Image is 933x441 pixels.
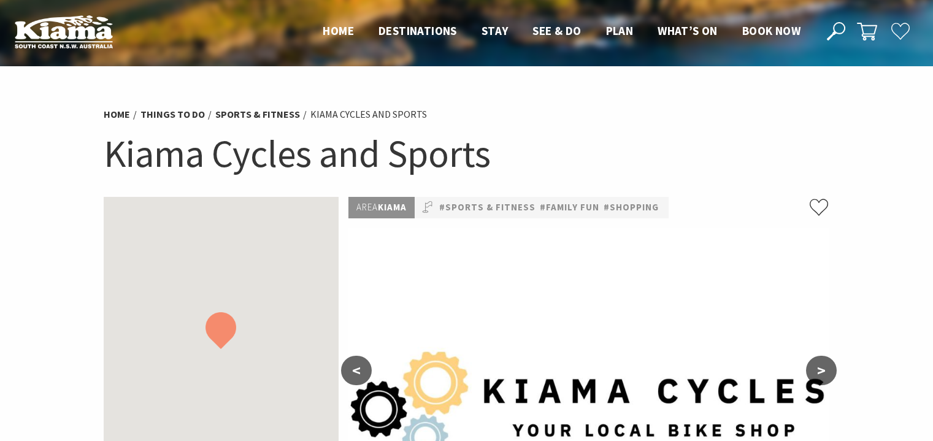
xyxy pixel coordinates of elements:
[310,107,427,123] li: Kiama Cycles and Sports
[348,197,415,218] p: Kiama
[215,108,300,121] a: Sports & Fitness
[532,23,581,38] span: See & Do
[15,15,113,48] img: Kiama Logo
[658,23,718,38] span: What’s On
[482,23,509,38] span: Stay
[540,200,599,215] a: #Family Fun
[439,200,536,215] a: #Sports & Fitness
[104,108,130,121] a: Home
[140,108,205,121] a: Things To Do
[806,356,837,385] button: >
[310,21,813,42] nav: Main Menu
[323,23,354,38] span: Home
[742,23,801,38] span: Book now
[378,23,457,38] span: Destinations
[104,129,830,178] h1: Kiama Cycles and Sports
[341,356,372,385] button: <
[356,201,378,213] span: Area
[606,23,634,38] span: Plan
[604,200,659,215] a: #Shopping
